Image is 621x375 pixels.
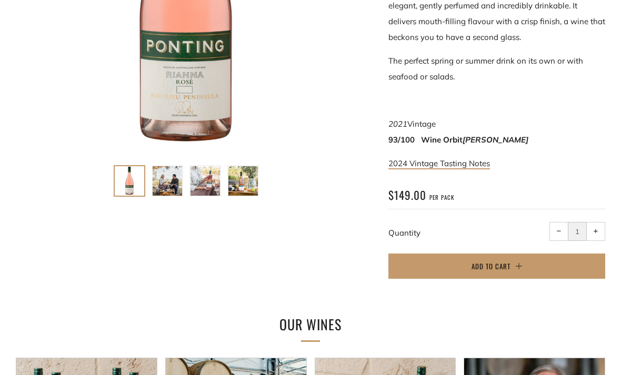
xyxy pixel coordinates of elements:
[153,166,182,196] img: Load image into Gallery viewer, Ricky &amp; Rianna Ponting_Ponting Wines_Rianna Rose
[388,254,605,279] button: Add to Cart
[568,222,587,241] input: quantity
[388,53,605,85] p: The perfect spring or summer drink on its own or with seafood or salads.
[388,187,426,203] span: $149.00
[472,261,510,271] span: Add to Cart
[557,229,562,234] span: −
[388,135,528,145] span: 93/100 Wine Orbit
[137,313,484,336] h2: Our Wines
[407,119,436,129] span: Vintage
[388,119,407,129] span: 2021
[115,166,144,196] img: Load image into Gallery viewer, Ponting &#39;Rianna&#39; Rosé 2024
[388,158,490,169] a: 2024 Vintage Tasting Notes
[429,194,454,201] span: per pack
[191,166,220,196] img: Load image into Gallery viewer, Ponting &#39;Rianna&#39; Rosé 2024
[228,166,258,196] img: Load image into Gallery viewer, Ponting Wines_Rianna Rose
[463,135,528,145] em: [PERSON_NAME]
[388,228,420,238] label: Quantity
[114,165,145,197] button: Load image into Gallery viewer, Ponting &#39;Rianna&#39; Rosé 2024
[594,229,598,234] span: +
